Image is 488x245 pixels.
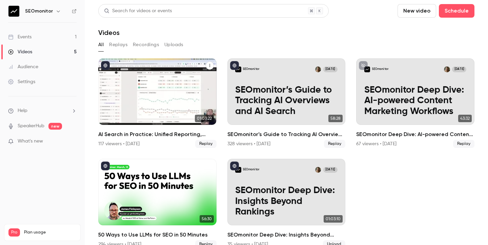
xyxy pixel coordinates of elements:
[323,67,338,72] span: [DATE]
[356,58,474,148] a: SEOmonitor Deep Dive: AI-powered Content Marketing WorkflowsSEOmonitorAnastasiia Shpitko[DATE]SEO...
[453,140,474,148] span: Replay
[230,162,239,170] button: published
[164,39,183,50] button: Uploads
[356,140,396,147] div: 67 viewers • [DATE]
[359,61,368,70] button: unpublished
[315,67,321,72] img: Anastasiia Shpitko
[98,29,120,37] h1: Videos
[230,61,239,70] button: published
[243,168,259,172] p: SEOmonitor
[235,85,338,117] p: SEOmonitor’s Guide to Tracking AI Overviews and AI Search
[104,7,172,15] div: Search for videos or events
[227,130,346,138] h2: SEOmonitor’s Guide to Tracking AI Overviews and AI Search
[324,215,343,223] span: 01:03:10
[398,4,436,18] button: New video
[8,63,38,70] div: Audience
[328,115,343,122] span: 58:28
[133,39,159,50] button: Recordings
[101,162,110,170] button: published
[315,167,321,173] img: Anastasiia Shpitko
[101,61,110,70] button: published
[323,167,338,173] span: [DATE]
[8,228,20,237] span: Pro
[8,34,32,40] div: Events
[227,231,346,239] h2: SEOmonitor Deep Dive: Insights Beyond Rankings
[195,115,214,122] span: 01:03:22
[439,4,474,18] button: Schedule
[243,67,259,71] p: SEOmonitor
[98,130,217,138] h2: AI Search in Practice: Unified Reporting, Analysis & Insights
[8,49,32,55] div: Videos
[109,39,127,50] button: Replays
[452,67,466,72] span: [DATE]
[98,58,217,148] li: AI Search in Practice: Unified Reporting, Analysis & Insights
[48,123,62,130] span: new
[324,140,345,148] span: Replay
[8,6,19,17] img: SEOmonitor
[25,8,53,15] h6: SEOmonitor
[98,39,104,50] button: All
[372,67,388,71] p: SEOmonitor
[68,138,77,145] iframe: Noticeable Trigger
[98,4,474,241] section: Videos
[235,185,338,218] p: SEOmonitor Deep Dive: Insights Beyond Rankings
[98,231,217,239] h2: 50 Ways to Use LLMs for SEO in 50 Minutes
[18,122,44,130] a: SpeakerHub
[8,107,77,114] li: help-dropdown-opener
[18,138,43,145] span: What's new
[444,67,450,72] img: Anastasiia Shpitko
[24,230,76,235] span: Plan usage
[8,78,35,85] div: Settings
[356,58,474,148] li: SEOmonitor Deep Dive: AI-powered Content Marketing Workflows
[18,107,27,114] span: Help
[458,115,472,122] span: 43:32
[195,140,217,148] span: Replay
[227,58,346,148] li: SEOmonitor’s Guide to Tracking AI Overviews and AI Search
[227,58,346,148] a: SEOmonitor’s Guide to Tracking AI Overviews and AI Search SEOmonitorAnastasiia Shpitko[DATE]SEOmo...
[364,85,467,117] p: SEOmonitor Deep Dive: AI-powered Content Marketing Workflows
[227,140,270,147] div: 328 viewers • [DATE]
[356,130,474,138] h2: SEOmonitor Deep Dive: AI-powered Content Marketing Workflows
[98,58,217,148] a: 01:03:22AI Search in Practice: Unified Reporting, Analysis & Insights117 viewers • [DATE]Replay
[98,140,140,147] div: 117 viewers • [DATE]
[200,215,214,223] span: 56:30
